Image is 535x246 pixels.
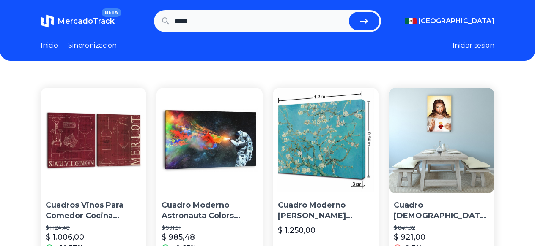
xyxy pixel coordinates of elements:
p: $ 1.250,00 [278,224,316,236]
span: [GEOGRAPHIC_DATA] [418,16,494,26]
p: Cuadro [DEMOGRAPHIC_DATA][PERSON_NAME][DATE][PERSON_NAME] 60x90cm [394,200,489,221]
img: Cuadro Canvas Cristiano Sagrado Corazón De Jesús 60x90cm [389,88,494,193]
a: Sincronizacion [68,41,117,51]
p: Cuadro Moderno [PERSON_NAME] [PERSON_NAME] 94x120cm [278,200,373,221]
span: MercadoTrack [58,16,115,26]
img: Cuadros Vinos Para Comedor Cocina Vintage Canvas C/ Bastidor [41,88,146,193]
span: BETA [102,8,121,17]
p: $ 847,32 [394,224,489,231]
img: Mexico [405,18,417,24]
p: $ 985,48 [162,231,195,243]
img: MercadoTrack [41,14,54,28]
button: [GEOGRAPHIC_DATA] [405,16,494,26]
p: Cuadro Moderno Astronauta Colors Splash En Canvas Artistico Con Bastidor Estilo Galeria Impresión... [162,200,257,221]
p: $ 991,91 [162,224,257,231]
p: Cuadros Vinos Para Comedor Cocina Vintage Canvas C/ Bastidor [46,200,141,221]
p: $ 1.124,40 [46,224,141,231]
img: Cuadro Moderno Van Gogh Flor De Almendro 94x120cm [273,88,379,193]
a: Inicio [41,41,58,51]
p: $ 921,00 [394,231,425,243]
img: Cuadro Moderno Astronauta Colors Splash En Canvas Artistico Con Bastidor Estilo Galeria Impresión... [156,88,262,193]
button: Iniciar sesion [453,41,494,51]
a: MercadoTrackBETA [41,14,115,28]
p: $ 1.006,00 [46,231,84,243]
